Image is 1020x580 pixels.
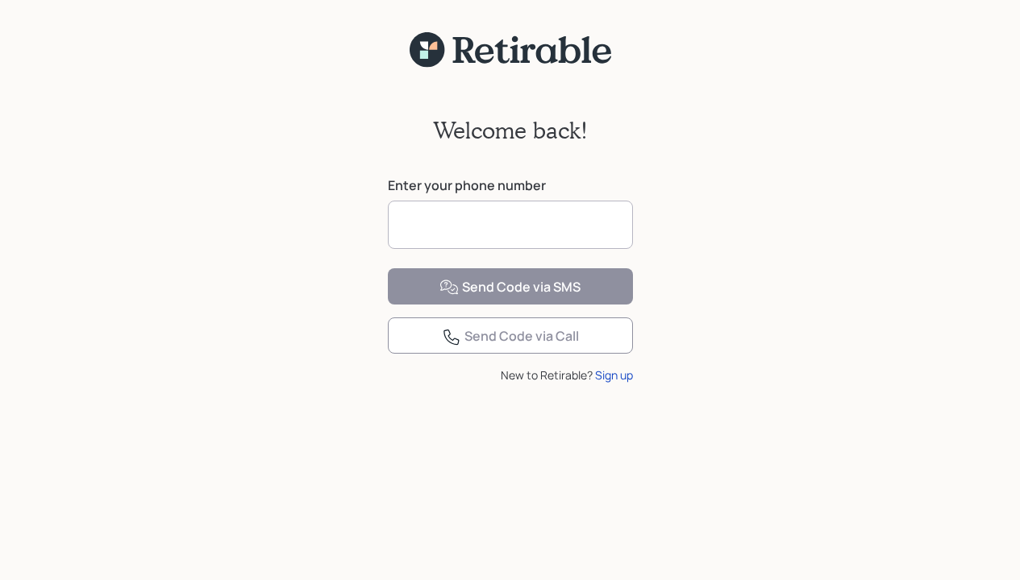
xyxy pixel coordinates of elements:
div: Send Code via Call [442,327,579,346]
div: New to Retirable? [388,367,633,383]
label: Enter your phone number [388,176,633,194]
h2: Welcome back! [433,117,588,144]
div: Send Code via SMS [439,278,581,297]
button: Send Code via SMS [388,268,633,304]
div: Sign up [595,367,633,383]
button: Send Code via Call [388,317,633,354]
